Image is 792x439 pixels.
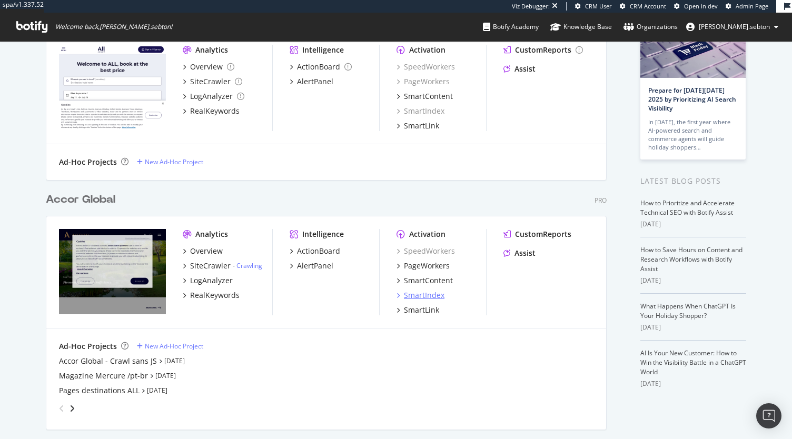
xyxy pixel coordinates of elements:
[59,356,157,366] a: Accor Global - Crawl sans JS
[397,275,453,286] a: SmartContent
[640,219,746,229] div: [DATE]
[409,45,445,55] div: Activation
[183,106,240,116] a: RealKeywords
[302,45,344,55] div: Intelligence
[183,76,242,87] a: SiteCrawler
[648,118,738,152] div: In [DATE], the first year where AI-powered search and commerce agents will guide holiday shoppers…
[404,261,450,271] div: PageWorkers
[512,2,550,11] div: Viz Debugger:
[190,275,233,286] div: LogAnalyzer
[503,64,536,74] a: Assist
[145,157,203,166] div: New Ad-Hoc Project
[46,192,120,207] a: Accor Global
[397,76,450,87] div: PageWorkers
[59,45,166,130] img: bulk.accor.com
[297,76,333,87] div: AlertPanel
[514,64,536,74] div: Assist
[640,348,746,376] a: AI Is Your New Customer: How to Win the Visibility Battle in a ChatGPT World
[674,2,718,11] a: Open in dev
[397,91,453,102] a: SmartContent
[678,18,787,35] button: [PERSON_NAME].sebton
[59,385,140,396] a: Pages destinations ALL
[503,248,536,258] a: Assist
[164,356,185,365] a: [DATE]
[195,229,228,240] div: Analytics
[302,229,344,240] div: Intelligence
[290,246,340,256] a: ActionBoard
[397,121,439,131] a: SmartLink
[190,91,233,102] div: LogAnalyzer
[595,196,607,205] div: Pro
[190,76,231,87] div: SiteCrawler
[640,198,735,217] a: How to Prioritize and Accelerate Technical SEO with Botify Assist
[483,22,539,32] div: Botify Academy
[190,290,240,301] div: RealKeywords
[404,91,453,102] div: SmartContent
[630,2,666,10] span: CRM Account
[59,229,166,314] img: all.accor.com
[585,2,612,10] span: CRM User
[640,379,746,388] div: [DATE]
[297,261,333,271] div: AlertPanel
[137,342,203,351] a: New Ad-Hoc Project
[404,305,439,315] div: SmartLink
[190,106,240,116] div: RealKeywords
[55,400,68,417] div: angle-left
[640,23,746,78] img: Prepare for Black Friday 2025 by Prioritizing AI Search Visibility
[190,62,223,72] div: Overview
[736,2,768,10] span: Admin Page
[397,261,450,271] a: PageWorkers
[404,290,444,301] div: SmartIndex
[290,261,333,271] a: AlertPanel
[290,62,352,72] a: ActionBoard
[183,91,244,102] a: LogAnalyzer
[503,229,571,240] a: CustomReports
[397,290,444,301] a: SmartIndex
[620,2,666,11] a: CRM Account
[483,13,539,41] a: Botify Academy
[183,290,240,301] a: RealKeywords
[137,157,203,166] a: New Ad-Hoc Project
[190,261,231,271] div: SiteCrawler
[514,248,536,258] div: Assist
[59,371,148,381] a: Magazine Mercure /pt-br
[503,45,583,55] a: CustomReports
[409,229,445,240] div: Activation
[397,62,455,72] a: SpeedWorkers
[297,62,340,72] div: ActionBoard
[147,386,167,395] a: [DATE]
[155,371,176,380] a: [DATE]
[623,13,678,41] a: Organizations
[640,175,746,187] div: Latest Blog Posts
[640,323,746,332] div: [DATE]
[183,261,262,271] a: SiteCrawler- Crawling
[183,246,223,256] a: Overview
[55,23,172,31] span: Welcome back, [PERSON_NAME].sebton !
[145,342,203,351] div: New Ad-Hoc Project
[190,246,223,256] div: Overview
[59,341,117,352] div: Ad-Hoc Projects
[290,76,333,87] a: AlertPanel
[297,246,340,256] div: ActionBoard
[397,106,444,116] a: SmartIndex
[183,62,234,72] a: Overview
[404,121,439,131] div: SmartLink
[640,276,746,285] div: [DATE]
[640,245,742,273] a: How to Save Hours on Content and Research Workflows with Botify Assist
[515,229,571,240] div: CustomReports
[397,246,455,256] a: SpeedWorkers
[726,2,768,11] a: Admin Page
[640,302,736,320] a: What Happens When ChatGPT Is Your Holiday Shopper?
[404,275,453,286] div: SmartContent
[236,261,262,270] a: Crawling
[515,45,571,55] div: CustomReports
[575,2,612,11] a: CRM User
[195,45,228,55] div: Analytics
[684,2,718,10] span: Open in dev
[46,192,115,207] div: Accor Global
